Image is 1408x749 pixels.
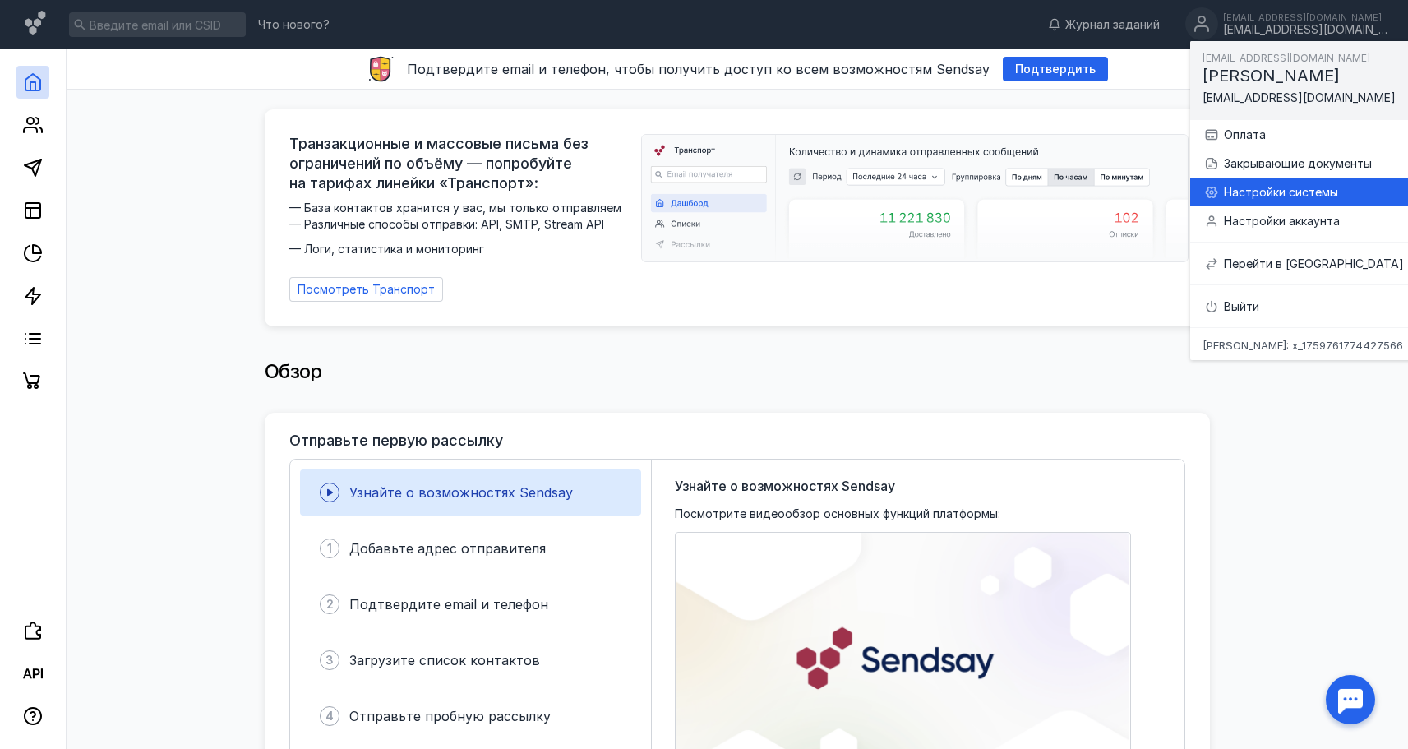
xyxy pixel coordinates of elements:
span: Подтвердите email и телефон, чтобы получить доступ ко всем возможностям Sendsay [407,61,990,77]
span: Посмотрите видеообзор основных функций платформы: [675,506,1000,522]
input: Введите email или CSID [69,12,246,37]
span: Узнайте о возможностях Sendsay [675,476,895,496]
span: Транзакционные и массовые письма без ограничений по объёму — попробуйте на тарифах линейки «Транс... [289,134,631,193]
span: 2 [326,596,334,613]
span: [PERSON_NAME]: x_1759761774427566 [1203,340,1403,351]
span: Добавьте адрес отправителя [349,540,546,557]
span: Обзор [265,359,322,383]
span: 3 [325,652,334,668]
span: Что нового? [258,19,330,30]
span: 4 [325,708,334,724]
span: Узнайте о возможностях Sendsay [349,484,573,501]
button: Подтвердить [1003,57,1108,81]
img: dashboard-transport-banner [642,135,1188,261]
span: Подтвердите email и телефон [349,596,548,613]
span: [EMAIL_ADDRESS][DOMAIN_NAME] [1203,52,1370,64]
a: Посмотреть Транспорт [289,277,443,302]
div: [EMAIL_ADDRESS][DOMAIN_NAME] [1223,23,1387,37]
span: [PERSON_NAME] [1203,66,1340,86]
a: Что нового? [250,19,338,30]
span: Отправьте пробную рассылку [349,708,551,724]
span: Подтвердить [1015,62,1096,76]
span: — База контактов хранится у вас, мы только отправляем — Различные способы отправки: API, SMTP, St... [289,200,631,257]
a: Журнал заданий [1040,16,1168,33]
span: 1 [327,540,332,557]
h3: Отправьте первую рассылку [289,432,503,449]
span: [EMAIL_ADDRESS][DOMAIN_NAME] [1203,90,1396,104]
div: [EMAIL_ADDRESS][DOMAIN_NAME] [1223,12,1387,22]
span: Журнал заданий [1065,16,1160,33]
span: Посмотреть Транспорт [298,283,435,297]
span: Загрузите список контактов [349,652,540,668]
